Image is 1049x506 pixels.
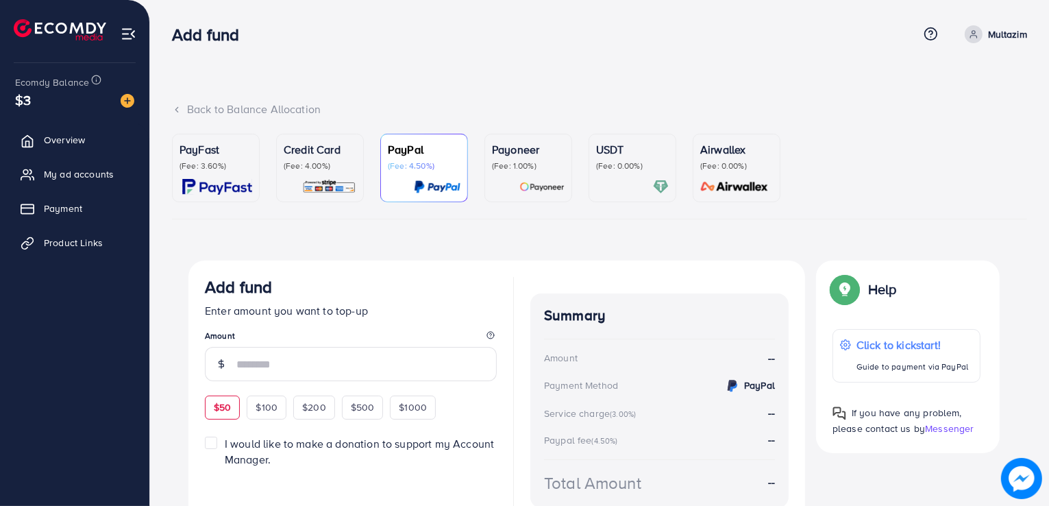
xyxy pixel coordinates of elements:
span: $500 [351,400,375,414]
span: $50 [214,400,231,414]
img: card [182,179,252,195]
p: (Fee: 4.00%) [284,160,356,171]
small: (4.50%) [592,435,618,446]
img: logo [14,19,106,40]
p: PayFast [180,141,252,158]
div: Amount [544,351,578,365]
span: Payment [44,202,82,215]
span: Overview [44,133,85,147]
span: $100 [256,400,277,414]
p: USDT [596,141,669,158]
div: Paypal fee [544,433,622,447]
p: Credit Card [284,141,356,158]
strong: -- [768,405,775,420]
p: Help [868,281,897,298]
a: Overview [10,126,139,154]
p: Enter amount you want to top-up [205,302,497,319]
small: (3.00%) [610,409,636,420]
p: Multazim [988,26,1027,43]
strong: -- [768,432,775,447]
p: Airwallex [700,141,773,158]
div: Service charge [544,407,640,420]
strong: -- [768,350,775,366]
span: $1000 [399,400,427,414]
span: My ad accounts [44,167,114,181]
span: $200 [302,400,326,414]
legend: Amount [205,330,497,347]
p: (Fee: 4.50%) [388,160,460,171]
p: (Fee: 0.00%) [596,160,669,171]
img: menu [121,26,136,42]
strong: -- [768,474,775,490]
img: image [121,94,134,108]
span: Messenger [925,422,974,435]
p: PayPal [388,141,460,158]
a: Payment [10,195,139,222]
img: card [414,179,460,195]
img: card [519,179,565,195]
a: Multazim [959,25,1027,43]
p: (Fee: 0.00%) [700,160,773,171]
img: card [696,179,773,195]
img: card [302,179,356,195]
p: Guide to payment via PayPal [856,359,968,375]
p: Click to kickstart! [856,337,968,353]
div: Payment Method [544,378,618,392]
img: image [1001,458,1042,499]
span: If you have any problem, please contact us by [832,406,962,435]
div: Back to Balance Allocation [172,101,1027,117]
div: Total Amount [544,471,641,495]
img: card [653,179,669,195]
span: Ecomdy Balance [15,75,89,89]
h3: Add fund [205,277,272,297]
img: credit [724,378,741,394]
p: (Fee: 1.00%) [492,160,565,171]
h4: Summary [544,307,775,324]
a: Product Links [10,229,139,256]
span: $3 [15,90,31,110]
p: Payoneer [492,141,565,158]
img: Popup guide [832,277,857,302]
span: I would like to make a donation to support my Account Manager. [225,436,494,467]
strong: PayPal [744,378,775,392]
p: (Fee: 3.60%) [180,160,252,171]
img: Popup guide [832,407,846,420]
span: Product Links [44,236,103,250]
a: My ad accounts [10,160,139,188]
h3: Add fund [172,25,250,45]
